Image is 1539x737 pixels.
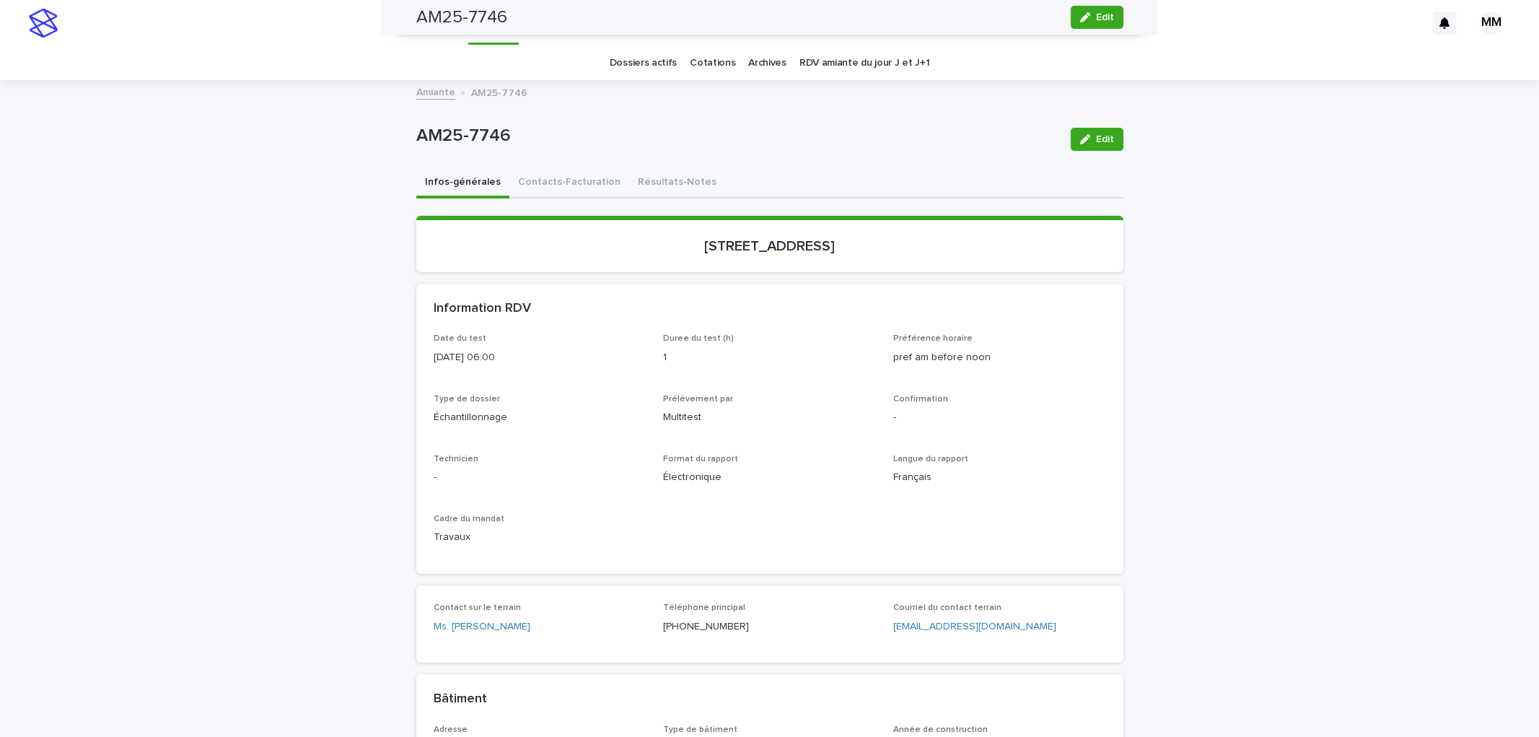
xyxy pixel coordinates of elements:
[893,622,1056,632] a: [EMAIL_ADDRESS][DOMAIN_NAME]
[663,395,733,404] span: Prélèvement par
[416,83,455,100] a: Amiante
[434,725,468,734] span: Adresse
[893,350,1106,365] p: pref am before noon
[434,619,530,634] a: Ms. [PERSON_NAME]
[509,168,629,199] button: Contacts-Facturation
[434,515,504,523] span: Cadre du mandat
[434,350,646,365] p: [DATE] 06:00
[893,725,988,734] span: Année de construction
[663,470,876,485] p: Électronique
[893,455,968,463] span: Langue du rapport
[1096,134,1114,144] span: Edit
[434,530,646,545] p: Travaux
[893,410,1106,425] p: -
[748,46,786,80] a: Archives
[434,301,531,317] h2: Information RDV
[663,619,876,634] p: [PHONE_NUMBER]
[893,395,948,404] span: Confirmation
[799,46,929,80] a: RDV amiante du jour J et J+1
[434,237,1106,255] p: [STREET_ADDRESS]
[893,334,973,343] span: Préférence horaire
[434,692,487,707] h2: Bâtiment
[434,470,646,485] p: -
[629,168,725,199] button: Résultats-Notes
[471,84,527,100] p: AM25-7746
[434,410,646,425] p: Échantillonnage
[893,470,1106,485] p: Français
[663,410,876,425] p: Multitest
[610,46,677,80] a: Dossiers actifs
[690,46,735,80] a: Cotations
[1071,128,1123,151] button: Edit
[29,9,58,38] img: stacker-logo-s-only.png
[416,168,509,199] button: Infos-générales
[663,350,876,365] p: 1
[893,603,1001,612] span: Courriel du contact terrain
[416,126,1059,147] p: AM25-7746
[434,455,478,463] span: Technicien
[663,455,738,463] span: Format du rapport
[1480,12,1503,35] div: MM
[434,395,500,404] span: Type de dossier
[663,334,734,343] span: Duree du test (h)
[663,603,745,612] span: Téléphone principal
[434,603,521,612] span: Contact sur le terrain
[434,334,486,343] span: Date du test
[663,725,737,734] span: Type de bâtiment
